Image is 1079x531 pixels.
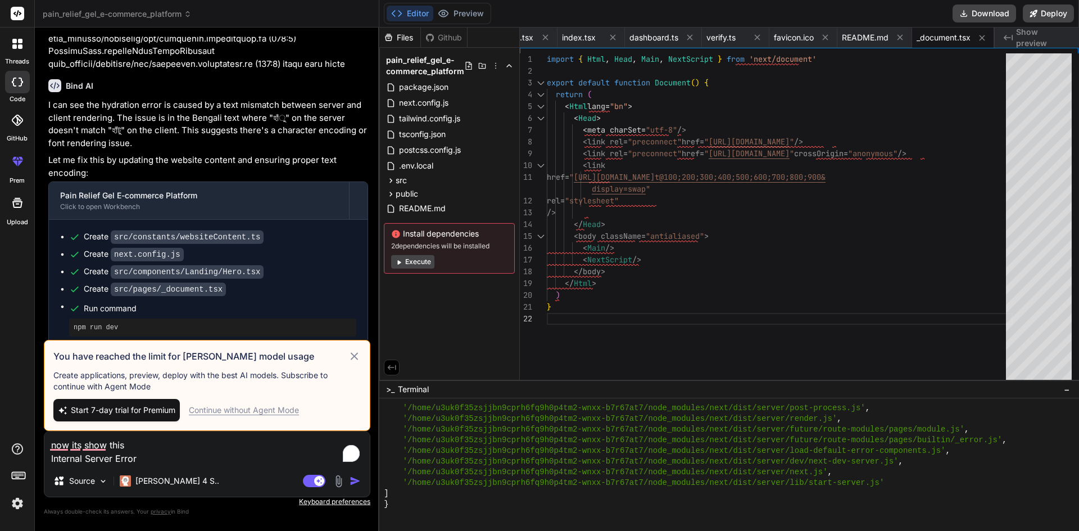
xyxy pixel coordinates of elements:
span: NextScript [668,54,713,64]
span: /> [547,207,556,217]
span: < [583,148,587,158]
span: = [641,231,646,241]
span: pain_relief_gel_e-commerce_platform [386,55,464,77]
span: < [583,160,587,170]
span: { [704,78,709,88]
div: 11 [520,171,532,183]
div: 3 [520,77,532,89]
span: } [547,302,551,312]
div: 19 [520,278,532,289]
label: Upload [7,217,28,227]
span: " [646,184,650,194]
div: Click to open Workbench [60,202,338,211]
span: body [583,266,601,276]
span: '/home/u3uk0f35zsjjbn9cprh6fq9h0p4tm2-wnxx-b7r67at7/node_modules/next/dist/server/future/route-mo... [403,424,964,435]
span: < [583,137,587,147]
span: tailwind.config.js [398,112,461,125]
label: code [10,94,25,104]
p: Create applications, preview, deploy with the best AI models. Subscribe to continue with Agent Mode [53,370,361,392]
div: 2 [520,65,532,77]
button: Execute [391,255,434,269]
span: − [1064,384,1070,395]
span: link [587,160,605,170]
span: >_ [386,384,395,395]
div: 20 [520,289,532,301]
span: lang [587,101,605,111]
span: </ [565,278,574,288]
span: '/home/u3uk0f35zsjjbn9cprh6fq9h0p4tm2-wnxx-b7r67at7/node_modules/next/dist/server/future/route-mo... [403,435,1003,446]
span: '/home/u3uk0f35zsjjbn9cprh6fq9h0p4tm2-wnxx-b7r67at7/node_modules/next/dist/server/post-process.js' [403,403,865,414]
div: 12 [520,195,532,207]
div: 15 [520,230,532,242]
span: Html [569,101,587,111]
span: Document [655,78,691,88]
span: public [396,188,418,199]
span: Head [614,54,632,64]
button: Download [953,4,1016,22]
span: /> [794,137,803,147]
div: 9 [520,148,532,160]
span: _document.tsx [917,32,971,43]
span: , [865,403,870,414]
span: ] [384,488,388,499]
span: link rel [587,148,623,158]
span: crossOrigin [794,148,844,158]
div: 16 [520,242,532,254]
span: ( [691,78,695,88]
p: Source [69,475,95,487]
div: Github [421,32,467,43]
span: = [844,148,848,158]
span: </ [574,266,583,276]
span: Head [583,219,601,229]
p: Always double-check its answers. Your in Bind [44,506,370,517]
span: > [596,113,601,123]
span: , [964,424,969,435]
pre: npm run dev [74,323,352,332]
span: href [682,148,700,158]
span: meta charSet [587,125,641,135]
code: src/components/Landing/Hero.tsx [111,265,264,279]
p: Keyboard preferences [44,497,370,506]
div: 1 [520,53,532,65]
code: src/pages/_document.tsx [111,283,226,296]
h3: You have reached the limit for [PERSON_NAME] model usage [53,350,348,363]
span: Html [587,54,605,64]
span: /> [605,243,614,253]
span: , [1002,435,1007,446]
p: [PERSON_NAME] 4 S.. [135,475,219,487]
div: 18 [520,266,532,278]
span: > [628,101,632,111]
span: > [592,278,596,288]
span: README.md [398,202,447,215]
span: Install dependencies [391,228,507,239]
span: </ [574,219,583,229]
span: /> [677,125,686,135]
span: /> [897,148,906,158]
div: 4 [520,89,532,101]
span: " [790,148,794,158]
span: "utf-8" [646,125,677,135]
div: 8 [520,136,532,148]
span: = [560,196,565,206]
span: favicon.ico [774,32,814,43]
span: < [565,101,569,111]
span: , [605,54,610,64]
button: Preview [433,6,488,21]
div: Click to collapse the range. [533,101,548,112]
button: Pain Relief Gel E-commerce PlatformClick to open Workbench [49,182,349,219]
span: " [790,137,794,147]
span: import [547,54,574,64]
span: " [704,148,709,158]
span: "antialiased" [646,231,704,241]
div: 22 [520,313,532,325]
div: 5 [520,101,532,112]
span: "bn" [610,101,628,111]
span: from [727,54,745,64]
button: Deploy [1023,4,1074,22]
span: Show preview [1016,26,1070,49]
div: Click to collapse the range. [533,112,548,124]
div: Files [379,32,420,43]
span: Run command [84,303,356,314]
p: Let me fix this by updating the website content and ensuring proper text encoding: [48,154,368,179]
span: ) [695,78,700,88]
